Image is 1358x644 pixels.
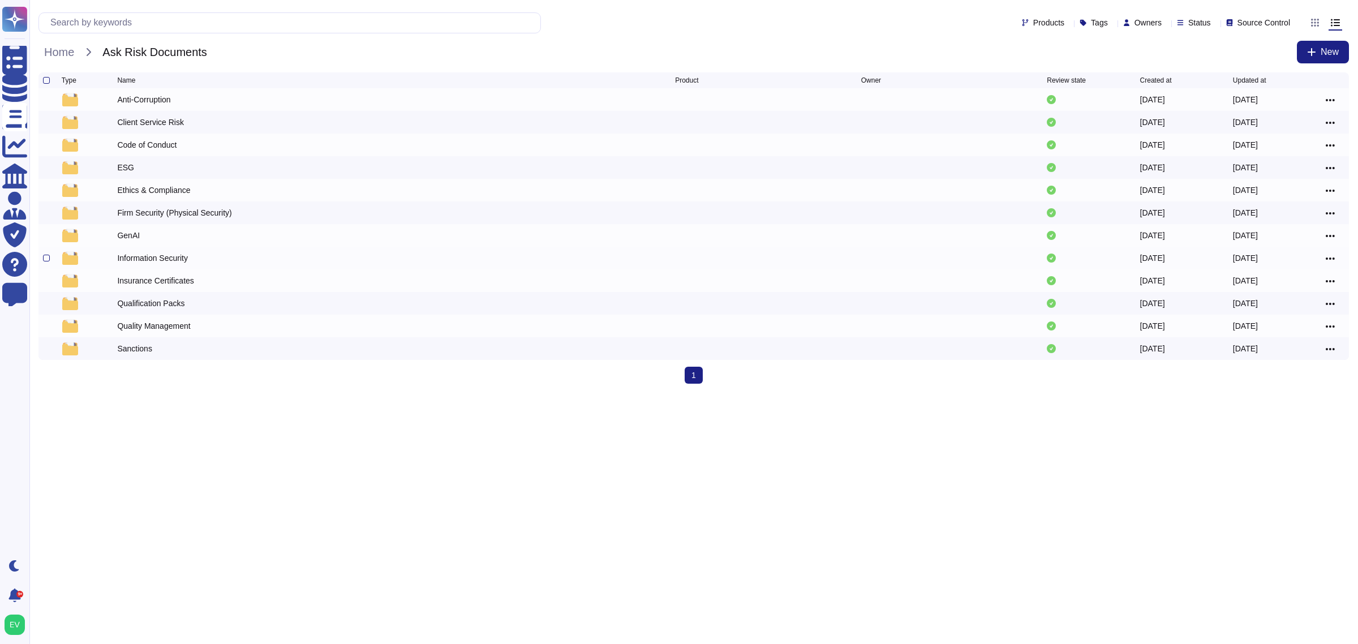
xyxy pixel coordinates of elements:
[45,13,540,33] input: Search by keywords
[1233,275,1258,286] div: [DATE]
[685,367,703,384] span: 1
[1140,320,1165,332] div: [DATE]
[16,591,23,598] div: 9+
[1134,19,1162,27] span: Owners
[117,275,194,286] div: Insurance Certificates
[1188,19,1211,27] span: Status
[1321,48,1339,57] span: New
[1140,162,1165,173] div: [DATE]
[62,183,78,197] img: folder
[62,115,78,129] img: folder
[1140,343,1165,354] div: [DATE]
[117,320,190,332] div: Quality Management
[117,94,170,105] div: Anti-Corruption
[1233,207,1258,218] div: [DATE]
[1047,77,1086,84] span: Review state
[1233,343,1258,354] div: [DATE]
[1297,41,1349,63] button: New
[1233,184,1258,196] div: [DATE]
[1140,139,1165,151] div: [DATE]
[62,297,78,310] img: folder
[861,77,881,84] span: Owner
[1091,19,1108,27] span: Tags
[1233,117,1258,128] div: [DATE]
[117,252,188,264] div: Information Security
[2,612,33,637] button: user
[1233,252,1258,264] div: [DATE]
[5,615,25,635] img: user
[1233,320,1258,332] div: [DATE]
[62,342,78,355] img: folder
[1140,184,1165,196] div: [DATE]
[62,319,78,333] img: folder
[1140,275,1165,286] div: [DATE]
[62,274,78,287] img: folder
[1233,139,1258,151] div: [DATE]
[117,298,184,309] div: Qualification Packs
[1140,207,1165,218] div: [DATE]
[117,207,231,218] div: Firm Security (Physical Security)
[62,229,78,242] img: folder
[1237,19,1290,27] span: Source Control
[1140,230,1165,241] div: [DATE]
[97,44,213,61] span: Ask Risk Documents
[117,230,140,241] div: GenAI
[1033,19,1064,27] span: Products
[117,162,134,173] div: ESG
[62,138,78,152] img: folder
[117,77,135,84] span: Name
[62,251,78,265] img: folder
[1140,252,1165,264] div: [DATE]
[117,117,183,128] div: Client Service Risk
[1140,94,1165,105] div: [DATE]
[675,77,698,84] span: Product
[62,206,78,220] img: folder
[1140,117,1165,128] div: [DATE]
[1140,298,1165,309] div: [DATE]
[117,184,190,196] div: Ethics & Compliance
[62,161,78,174] img: folder
[117,139,177,151] div: Code of Conduct
[1233,94,1258,105] div: [DATE]
[1140,77,1172,84] span: Created at
[62,77,76,84] span: Type
[117,343,152,354] div: Sanctions
[1233,230,1258,241] div: [DATE]
[1233,298,1258,309] div: [DATE]
[38,44,80,61] span: Home
[1233,77,1266,84] span: Updated at
[62,93,78,106] img: folder
[1233,162,1258,173] div: [DATE]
